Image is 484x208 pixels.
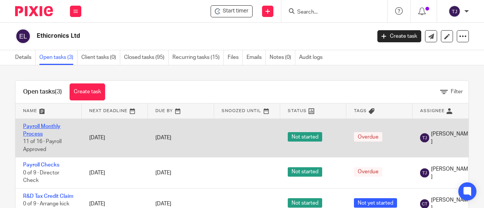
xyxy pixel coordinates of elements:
[82,119,148,157] td: [DATE]
[155,201,171,206] span: [DATE]
[15,6,53,16] img: Pixie
[55,89,62,95] span: (3)
[155,170,171,176] span: [DATE]
[37,32,300,40] h2: Ethicronics Ltd
[288,109,307,113] span: Status
[23,124,60,137] a: Payroll Monthly Process
[39,50,78,65] a: Open tasks (3)
[354,198,397,208] span: Not yet started
[23,194,73,199] a: R&D Tax Credit Claim
[172,50,224,65] a: Recurring tasks (15)
[70,83,105,100] a: Create task
[354,109,367,113] span: Tags
[451,89,463,94] span: Filter
[23,88,62,96] h1: Open tasks
[299,50,326,65] a: Audit logs
[431,130,471,146] span: [PERSON_NAME]
[23,162,59,168] a: Payroll Checks
[247,50,266,65] a: Emails
[211,5,253,17] div: Ethicronics Ltd
[296,9,365,16] input: Search
[288,167,322,177] span: Not started
[81,50,120,65] a: Client tasks (0)
[448,5,461,17] img: svg%3E
[155,135,171,140] span: [DATE]
[228,50,243,65] a: Files
[431,165,471,181] span: [PERSON_NAME]
[23,139,62,152] span: 11 of 16 · Payroll Approved
[288,198,322,208] span: Not started
[270,50,295,65] a: Notes (0)
[420,168,429,177] img: svg%3E
[82,157,148,188] td: [DATE]
[222,109,261,113] span: Snoozed Until
[124,50,169,65] a: Closed tasks (95)
[288,132,322,142] span: Not started
[15,28,31,44] img: svg%3E
[354,167,382,177] span: Overdue
[223,7,248,15] span: Start timer
[377,30,421,42] a: Create task
[354,132,382,142] span: Overdue
[420,133,429,142] img: svg%3E
[23,170,59,183] span: 0 of 9 · Director Check
[15,50,36,65] a: Details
